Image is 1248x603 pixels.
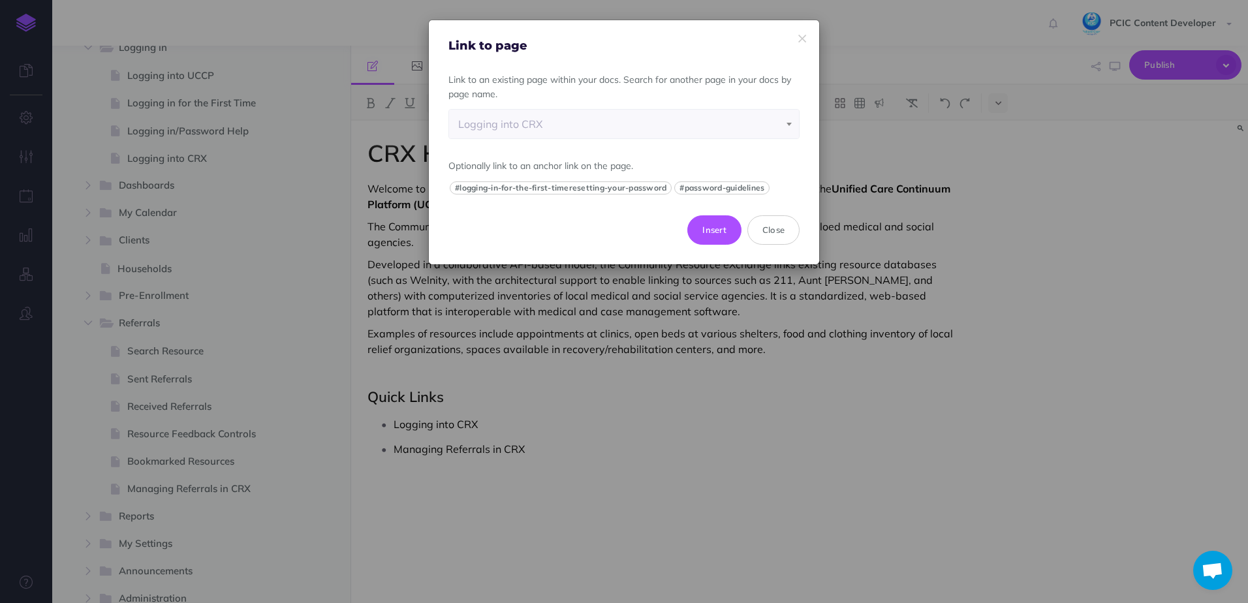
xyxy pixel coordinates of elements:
span: Core product documentation > Logging in > Logging into CRX [448,109,800,139]
span: Core product documentation > Logging in > Logging into CRX [449,110,799,138]
p: Optionally link to an anchor link on the page. [448,159,800,173]
div: Logging into CRX [458,110,790,138]
h4: Link to page [448,40,800,53]
button: Insert [687,215,741,244]
button: Close [747,215,800,244]
p: Link to an existing page within your docs. Search for another page in your docs by page name. [448,72,800,102]
a: Open chat [1193,551,1232,590]
button: #password-guidelines [674,181,770,194]
button: #logging-in-for-the-first-timeresetting-your-password [450,181,672,194]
